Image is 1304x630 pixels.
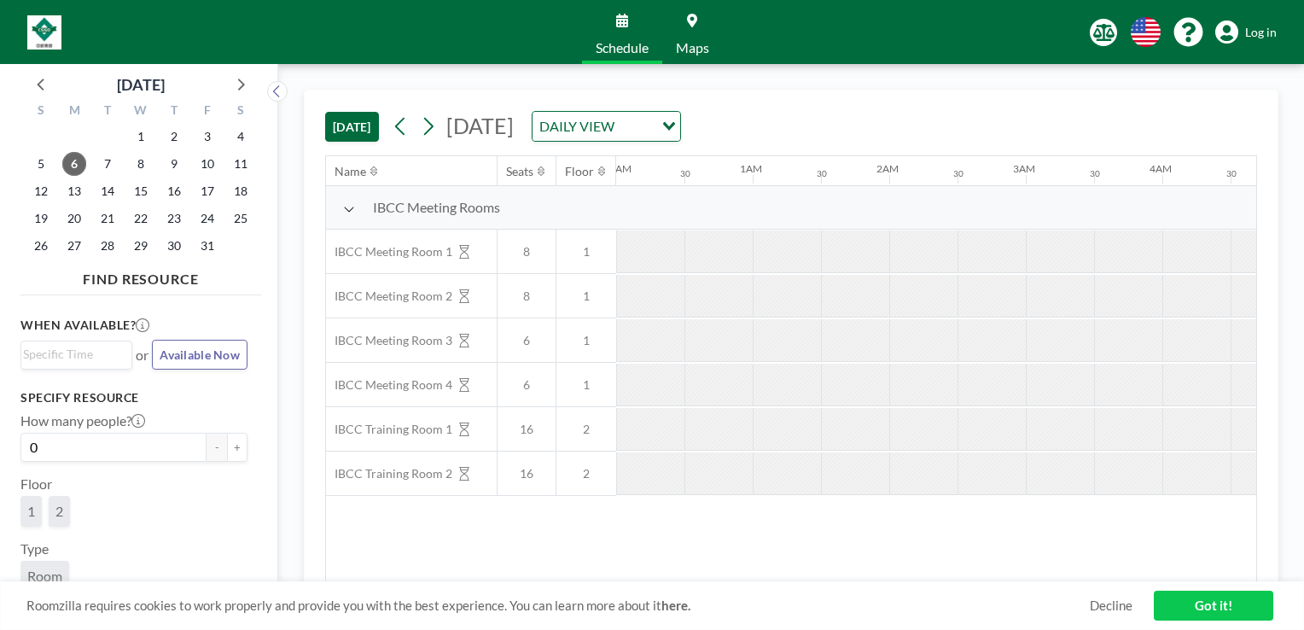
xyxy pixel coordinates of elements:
[536,115,618,137] span: DAILY VIEW
[224,101,257,123] div: S
[1013,162,1035,175] div: 3AM
[62,207,86,230] span: Monday, October 20, 2025
[556,244,616,260] span: 1
[603,162,632,175] div: 12AM
[620,115,652,137] input: Search for option
[152,340,247,370] button: Available Now
[498,333,556,348] span: 6
[817,168,827,179] div: 30
[129,234,153,258] span: Wednesday, October 29, 2025
[129,179,153,203] span: Wednesday, October 15, 2025
[596,41,649,55] span: Schedule
[1090,168,1100,179] div: 30
[229,125,253,149] span: Saturday, October 4, 2025
[506,164,533,179] div: Seats
[1226,168,1237,179] div: 30
[29,234,53,258] span: Sunday, October 26, 2025
[498,289,556,304] span: 8
[229,179,253,203] span: Saturday, October 18, 2025
[556,333,616,348] span: 1
[680,168,690,179] div: 30
[556,289,616,304] span: 1
[195,234,219,258] span: Friday, October 31, 2025
[55,503,63,519] span: 2
[1090,598,1132,614] a: Decline
[953,168,963,179] div: 30
[740,162,762,175] div: 1AM
[157,101,190,123] div: T
[96,179,119,203] span: Tuesday, October 14, 2025
[498,377,556,393] span: 6
[129,207,153,230] span: Wednesday, October 22, 2025
[326,289,452,304] span: IBCC Meeting Room 2
[160,347,240,362] span: Available Now
[162,234,186,258] span: Thursday, October 30, 2025
[162,125,186,149] span: Thursday, October 2, 2025
[227,433,247,462] button: +
[565,164,594,179] div: Floor
[25,101,58,123] div: S
[27,15,61,50] img: organization-logo
[195,152,219,176] span: Friday, October 10, 2025
[556,422,616,437] span: 2
[27,568,62,584] span: Room
[96,152,119,176] span: Tuesday, October 7, 2025
[498,422,556,437] span: 16
[533,112,680,141] div: Search for option
[20,540,49,557] label: Type
[556,466,616,481] span: 2
[129,125,153,149] span: Wednesday, October 1, 2025
[326,466,452,481] span: IBCC Training Room 2
[190,101,224,123] div: F
[229,152,253,176] span: Saturday, October 11, 2025
[29,207,53,230] span: Sunday, October 19, 2025
[326,422,452,437] span: IBCC Training Room 1
[556,377,616,393] span: 1
[20,264,261,288] h4: FIND RESOURCE
[229,207,253,230] span: Saturday, October 25, 2025
[335,164,366,179] div: Name
[96,234,119,258] span: Tuesday, October 28, 2025
[446,113,514,138] span: [DATE]
[1215,20,1277,44] a: Log in
[20,475,52,493] label: Floor
[117,73,165,96] div: [DATE]
[1154,591,1273,621] a: Got it!
[1150,162,1172,175] div: 4AM
[62,179,86,203] span: Monday, October 13, 2025
[325,112,379,142] button: [DATE]
[129,152,153,176] span: Wednesday, October 8, 2025
[876,162,899,175] div: 2AM
[62,234,86,258] span: Monday, October 27, 2025
[20,390,247,405] h3: Specify resource
[23,345,122,364] input: Search for option
[125,101,158,123] div: W
[1245,25,1277,40] span: Log in
[326,244,452,260] span: IBCC Meeting Room 1
[29,179,53,203] span: Sunday, October 12, 2025
[162,152,186,176] span: Thursday, October 9, 2025
[195,207,219,230] span: Friday, October 24, 2025
[26,598,1090,614] span: Roomzilla requires cookies to work properly and provide you with the best experience. You can lea...
[20,412,145,429] label: How many people?
[27,503,35,519] span: 1
[136,347,148,364] span: or
[661,598,690,613] a: here.
[498,244,556,260] span: 8
[58,101,91,123] div: M
[207,433,227,462] button: -
[162,179,186,203] span: Thursday, October 16, 2025
[62,152,86,176] span: Monday, October 6, 2025
[21,341,131,367] div: Search for option
[195,179,219,203] span: Friday, October 17, 2025
[96,207,119,230] span: Tuesday, October 21, 2025
[498,466,556,481] span: 16
[326,333,452,348] span: IBCC Meeting Room 3
[676,41,709,55] span: Maps
[373,199,500,216] span: IBCC Meeting Rooms
[162,207,186,230] span: Thursday, October 23, 2025
[326,377,452,393] span: IBCC Meeting Room 4
[29,152,53,176] span: Sunday, October 5, 2025
[195,125,219,149] span: Friday, October 3, 2025
[91,101,125,123] div: T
